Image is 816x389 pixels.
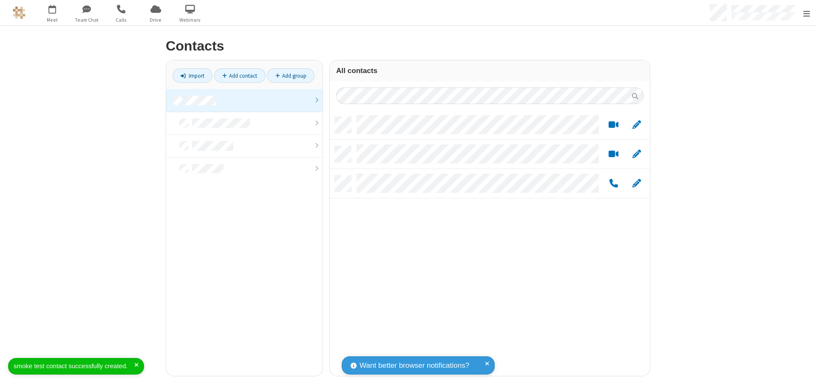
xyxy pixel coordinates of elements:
button: Call by phone [605,178,622,189]
a: Add group [267,68,314,83]
button: Start a video meeting [605,120,622,130]
span: Team Chat [71,16,103,24]
a: Add contact [214,68,266,83]
a: Import [173,68,212,83]
h3: All contacts [336,67,643,75]
img: QA Selenium DO NOT DELETE OR CHANGE [13,6,25,19]
span: Want better browser notifications? [360,360,469,371]
span: Webinars [174,16,206,24]
span: Calls [105,16,137,24]
span: Drive [140,16,172,24]
button: Start a video meeting [605,149,622,160]
span: Meet [37,16,68,24]
button: Edit [628,120,645,130]
button: Edit [628,149,645,160]
div: grid [330,110,650,376]
h2: Contacts [166,39,650,54]
div: smoke test contact successfully created. [14,361,134,371]
button: Edit [628,178,645,189]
